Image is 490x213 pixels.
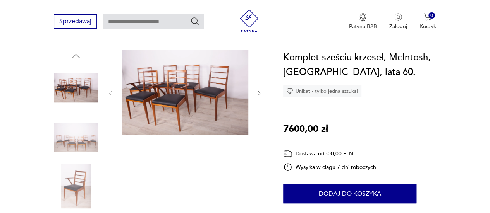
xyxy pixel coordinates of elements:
p: Patyna B2B [349,23,377,30]
button: Dodaj do koszyka [283,184,416,203]
button: 0Koszyk [420,13,436,30]
button: Sprzedawaj [54,14,97,29]
img: Ikona diamentu [286,88,293,95]
p: Zaloguj [389,23,407,30]
a: Ikona medaluPatyna B2B [349,13,377,30]
a: Sprzedawaj [54,19,97,25]
button: Szukaj [190,17,199,26]
img: Ikona dostawy [283,149,292,158]
img: Ikona medalu [359,13,367,22]
img: Ikona koszyka [424,13,432,21]
img: Zdjęcie produktu Komplet sześciu krzeseł, McIntosh, Wielka Brytania, lata 60. [54,115,98,159]
div: Dostawa od 300,00 PLN [283,149,376,158]
button: Patyna B2B [349,13,377,30]
img: Patyna - sklep z meblami i dekoracjami vintage [237,9,261,32]
p: 7600,00 zł [283,122,328,136]
div: Unikat - tylko jedna sztuka! [283,85,361,97]
img: Ikonka użytkownika [394,13,402,21]
img: Zdjęcie produktu Komplet sześciu krzeseł, McIntosh, Wielka Brytania, lata 60. [54,164,98,208]
img: Zdjęcie produktu Komplet sześciu krzeseł, McIntosh, Wielka Brytania, lata 60. [54,66,98,110]
h1: Komplet sześciu krzeseł, McIntosh, [GEOGRAPHIC_DATA], lata 60. [283,50,436,80]
div: Wysyłka w ciągu 7 dni roboczych [283,162,376,172]
p: Koszyk [420,23,436,30]
img: Zdjęcie produktu Komplet sześciu krzeseł, McIntosh, Wielka Brytania, lata 60. [122,50,248,135]
button: Zaloguj [389,13,407,30]
div: 0 [428,12,435,19]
